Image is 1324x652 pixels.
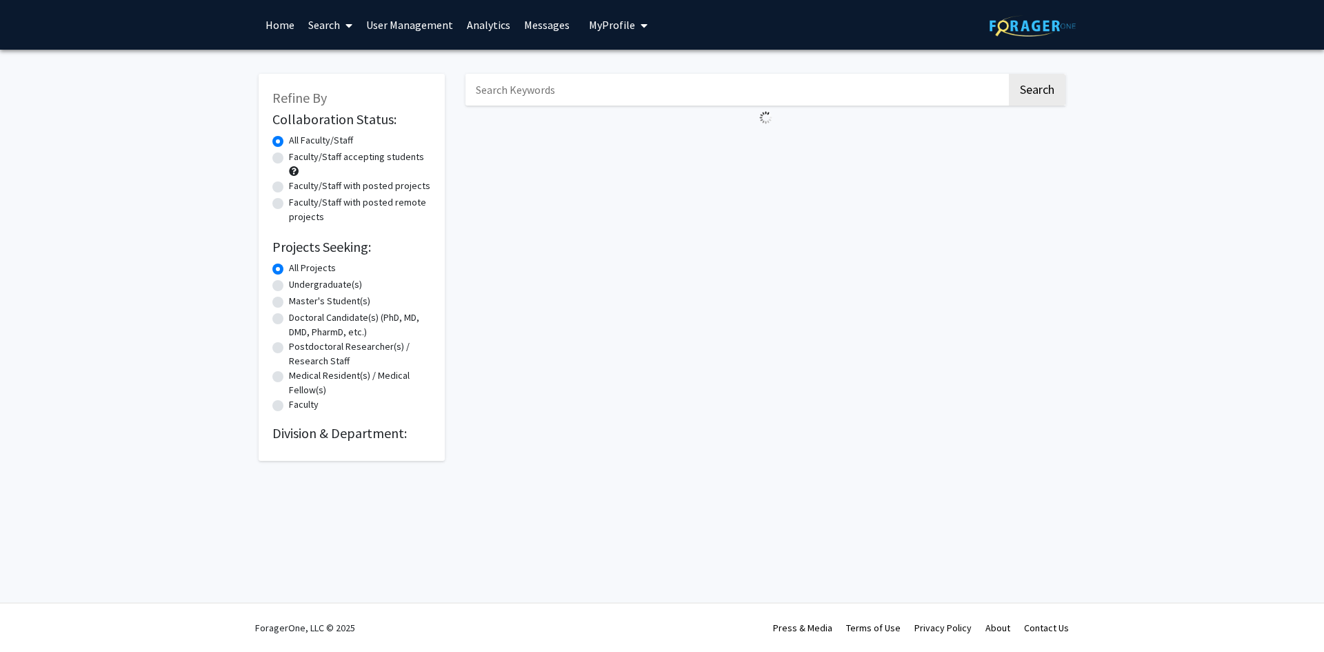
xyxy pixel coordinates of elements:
label: Master's Student(s) [289,294,370,308]
a: Search [301,1,359,49]
span: My Profile [589,18,635,32]
h2: Division & Department: [272,425,431,442]
label: All Faculty/Staff [289,133,353,148]
a: Messages [517,1,576,49]
a: Home [259,1,301,49]
a: Press & Media [773,622,832,634]
a: User Management [359,1,460,49]
img: Loading [754,106,778,130]
a: Contact Us [1024,622,1069,634]
a: Terms of Use [846,622,901,634]
label: Doctoral Candidate(s) (PhD, MD, DMD, PharmD, etc.) [289,310,431,339]
input: Search Keywords [465,74,1007,106]
label: Medical Resident(s) / Medical Fellow(s) [289,368,431,397]
h2: Collaboration Status: [272,111,431,128]
label: Faculty/Staff with posted projects [289,179,430,193]
h2: Projects Seeking: [272,239,431,255]
nav: Page navigation [465,130,1065,161]
span: Refine By [272,89,327,106]
label: Faculty/Staff accepting students [289,150,424,164]
a: About [985,622,1010,634]
div: ForagerOne, LLC © 2025 [255,604,355,652]
a: Analytics [460,1,517,49]
button: Search [1009,74,1065,106]
label: Undergraduate(s) [289,277,362,292]
a: Privacy Policy [914,622,972,634]
label: All Projects [289,261,336,275]
label: Faculty [289,397,319,412]
img: ForagerOne Logo [990,15,1076,37]
label: Faculty/Staff with posted remote projects [289,195,431,224]
label: Postdoctoral Researcher(s) / Research Staff [289,339,431,368]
